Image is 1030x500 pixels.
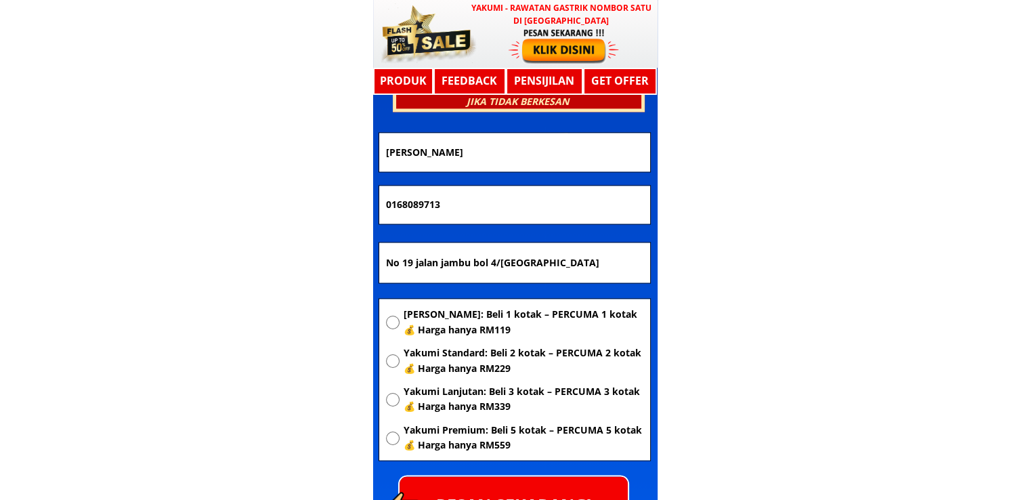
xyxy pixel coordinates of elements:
h3: Produk [373,72,433,90]
h3: GET OFFER [586,72,653,90]
span: Yakumi Premium: Beli 5 kotak – PERCUMA 5 kotak 💰 Harga hanya RM559 [403,423,643,453]
h3: Feedback [434,72,505,90]
input: Alamat [383,243,647,283]
input: Nombor Telefon Bimbit [383,186,647,224]
input: Nama penuh [383,133,647,171]
h3: YAKUMI - Rawatan Gastrik Nombor Satu di [GEOGRAPHIC_DATA] [469,1,654,27]
span: [PERSON_NAME]: Beli 1 kotak – PERCUMA 1 kotak 💰 Harga hanya RM119 [403,307,643,337]
h3: Pensijilan [511,72,578,90]
span: Yakumi Standard: Beli 2 kotak – PERCUMA 2 kotak 💰 Harga hanya RM229 [403,346,643,376]
span: Yakumi Lanjutan: Beli 3 kotak – PERCUMA 3 kotak 💰 Harga hanya RM339 [403,384,643,415]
